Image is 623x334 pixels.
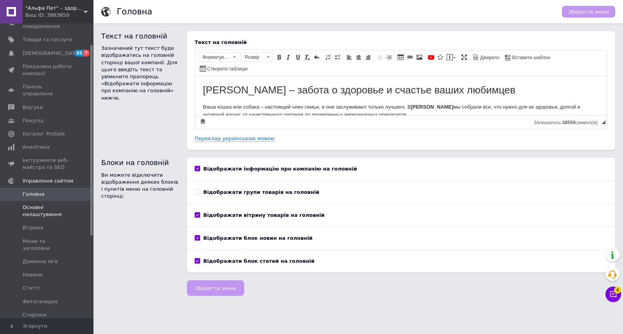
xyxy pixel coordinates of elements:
a: Форматування [198,53,238,62]
span: Каталог ProSale [23,130,65,137]
span: Головна [23,191,44,198]
a: Зменшити відступ [375,53,384,62]
b: Відображати інформацію про компанію на головній [203,166,357,172]
a: Повернути (Ctrl+Z) [312,53,321,62]
b: Відображати блок новин на головній [203,235,313,241]
p: Зазначений тут текст буде відображатись на головній сторінці вашої компанії. Для цього введіть те... [101,45,179,102]
a: Розмір [241,53,272,62]
a: Максимізувати [460,53,468,62]
a: По центру [354,53,363,62]
b: Відображати вітрину товарів на головній [203,212,325,218]
p: Ваша кошка или собака – настоящий член семьи, и они заслуживают только лучшего. В мы собрали все,... [8,27,404,43]
span: Фотогалерея [23,298,58,305]
span: Вітрина [23,224,43,231]
span: Товари та послуги [23,36,72,43]
b: Відображати блок статей на головній [203,258,315,264]
span: Меню та заголовки [23,238,72,252]
span: Вставити шаблон [511,54,551,61]
a: Підкреслений (Ctrl+U) [294,53,302,62]
a: Вставити повідомлення [445,53,457,62]
span: [DEMOGRAPHIC_DATA] [23,50,80,57]
a: Вставити/видалити нумерований список [324,53,333,62]
span: Аналітика [23,144,49,151]
button: Чат з покупцем4 [605,287,621,302]
span: Потягніть для зміни розмірів [602,120,605,124]
a: Вставити шаблон [504,53,552,62]
span: Основні налаштування [23,204,72,218]
body: Редактор, C3C89CA7-8160-445D-96AE-9BF2BC40B967 [8,8,404,255]
div: Ваш ID: 3863850 [25,12,93,19]
a: Вставити/видалити маркований список [333,53,342,62]
span: Розмір [241,53,264,62]
a: Курсив (Ctrl+I) [284,53,293,62]
h2: Блоки на головній [101,158,179,167]
a: Додати відео з YouTube [427,53,435,62]
span: 48559 [562,120,575,125]
span: Відгуки [23,104,43,111]
a: Жирний (Ctrl+B) [275,53,283,62]
a: Таблиця [396,53,405,62]
span: "Альфа Пет" – здоров’я та щастя тварин щодня [25,5,84,12]
span: Сторінки [23,311,46,318]
a: Вставити іконку [436,53,445,62]
span: Показники роботи компанії [23,63,72,77]
span: Створити таблицю [206,66,248,72]
a: Зробити резервну копію зараз [199,117,207,126]
span: 7 [83,50,90,56]
p: Ви можете відключити відображення деяких блоків і пунктів меню на головній сторінці. [101,172,179,200]
span: Управління сайтом [23,178,73,185]
div: Кiлькiсть символiв [534,118,602,125]
span: Панель управління [23,83,72,97]
h1: Головна [117,7,152,16]
span: Статті [23,285,39,292]
a: По правому краю [364,53,372,62]
span: Доменне ім'я [23,258,58,265]
a: Зображення [415,53,424,62]
a: Створити таблицю [199,64,249,73]
a: Переклад українською мовою [195,135,275,142]
span: Інструменти веб-майстра та SEO [23,157,72,171]
a: Вставити/Редагувати посилання (Ctrl+L) [406,53,414,62]
a: Збільшити відступ [385,53,393,62]
span: Покупці [23,117,44,124]
span: 4 [614,287,621,294]
strong: [PERSON_NAME] [216,28,258,33]
span: Форматування [199,53,231,62]
h2: Текст на головній [101,31,179,41]
div: Текст на головній [195,39,607,46]
a: Джерело [472,53,501,62]
span: Новини [23,271,42,278]
b: Відображати групи товарів на головній [203,189,319,195]
a: Видалити форматування [303,53,311,62]
a: По лівому краю [345,53,354,62]
h1: [PERSON_NAME] – забота о здоровье и счастье ваших любимцев [8,8,404,20]
iframe: Редактор, C3C89CA7-8160-445D-96AE-9BF2BC40B967 [195,76,607,115]
span: 45 [74,50,83,56]
span: Джерело [479,54,500,61]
